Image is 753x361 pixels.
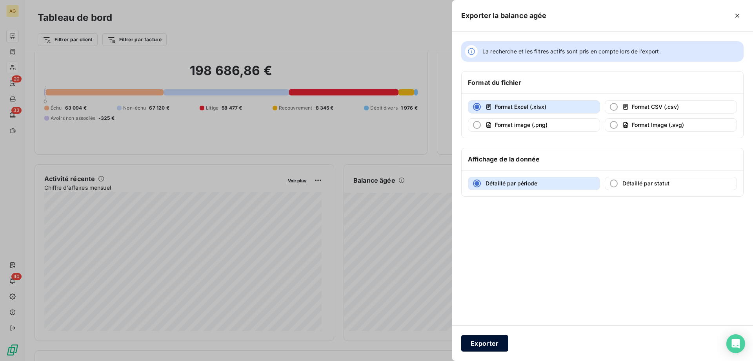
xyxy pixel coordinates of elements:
[622,180,669,187] span: Détaillé par statut
[605,100,737,114] button: Format CSV (.csv)
[495,103,546,110] span: Format Excel (.xlsx)
[632,121,684,128] span: Format Image (.svg)
[632,103,679,110] span: Format CSV (.csv)
[468,100,600,114] button: Format Excel (.xlsx)
[468,177,600,190] button: Détaillé par période
[486,180,537,187] span: Détaillé par période
[495,121,547,128] span: Format image (.png)
[468,154,540,164] h6: Affichage de la donnée
[461,10,547,21] h5: Exporter la balance agée
[726,334,745,353] div: Open Intercom Messenger
[605,177,737,190] button: Détaillé par statut
[468,118,600,132] button: Format image (.png)
[605,118,737,132] button: Format Image (.svg)
[461,335,508,352] button: Exporter
[482,48,661,55] span: La recherche et les filtres actifs sont pris en compte lors de l’export.
[468,78,522,87] h6: Format du fichier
